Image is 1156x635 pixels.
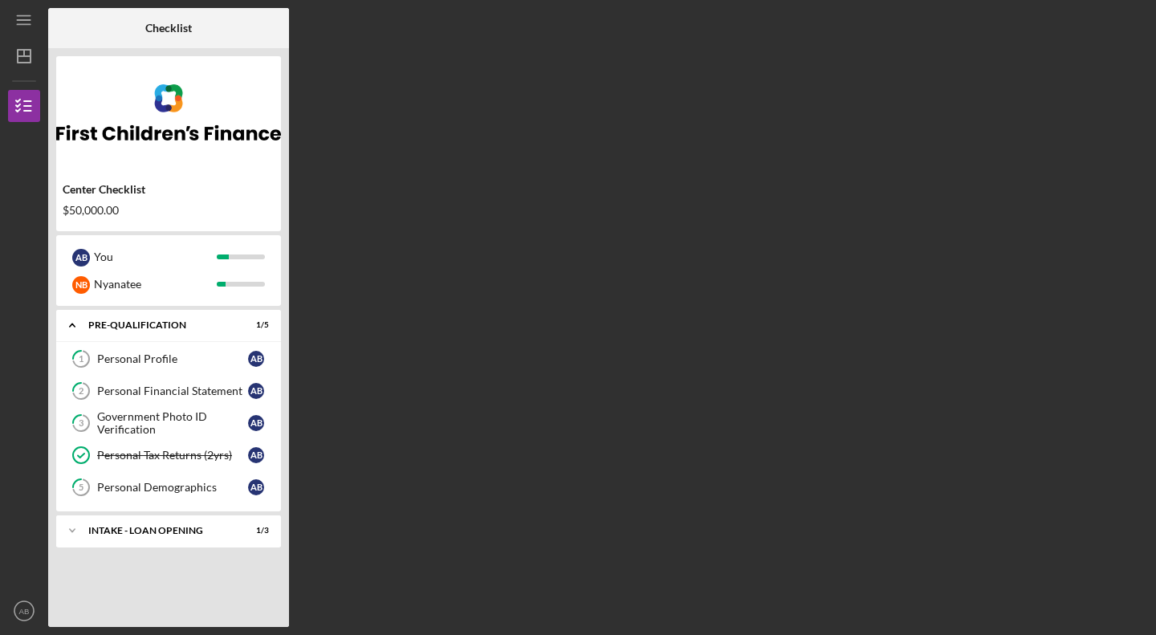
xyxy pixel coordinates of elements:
tspan: 1 [79,354,83,364]
div: Center Checklist [63,183,275,196]
div: Personal Profile [97,352,248,365]
div: INTAKE - LOAN OPENING [88,526,229,535]
div: Personal Demographics [97,481,248,494]
div: 1 / 3 [240,526,269,535]
a: 2Personal Financial StatementAB [64,375,273,407]
div: A B [248,447,264,463]
div: Personal Tax Returns (2yrs) [97,449,248,462]
button: AB [8,595,40,627]
a: 1Personal ProfileAB [64,343,273,375]
a: 3Government Photo ID VerificationAB [64,407,273,439]
b: Checklist [145,22,192,35]
div: A B [72,249,90,267]
div: A B [248,383,264,399]
div: Nyanatee [94,271,217,298]
img: Product logo [56,64,281,161]
div: N B [72,276,90,294]
a: Personal Tax Returns (2yrs)AB [64,439,273,471]
div: You [94,243,217,271]
div: Personal Financial Statement [97,385,248,397]
tspan: 2 [79,386,83,397]
div: Pre-Qualification [88,320,229,330]
a: 5Personal DemographicsAB [64,471,273,503]
div: A B [248,351,264,367]
div: 1 / 5 [240,320,269,330]
text: AB [19,607,30,616]
div: Government Photo ID Verification [97,410,248,436]
div: $50,000.00 [63,204,275,217]
div: A B [248,479,264,495]
tspan: 3 [79,418,83,429]
tspan: 5 [79,482,83,493]
div: A B [248,415,264,431]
